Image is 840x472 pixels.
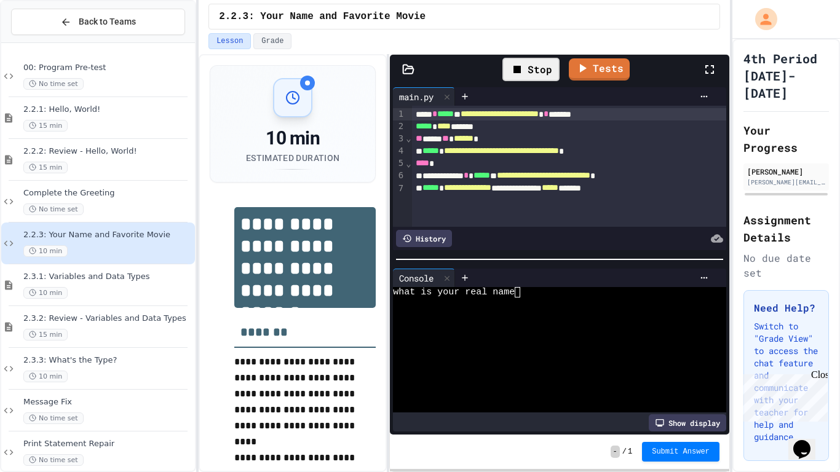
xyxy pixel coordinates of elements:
span: 2.2.3: Your Name and Favorite Movie [23,230,192,240]
div: 10 min [246,127,339,149]
span: No time set [23,203,84,215]
div: 4 [393,145,405,157]
div: 1 [393,108,405,120]
span: 2.3.3: What's the Type? [23,355,192,366]
div: [PERSON_NAME][EMAIL_ADDRESS][DOMAIN_NAME] [747,178,825,187]
div: 7 [393,183,405,195]
button: Submit Answer [642,442,719,462]
span: 15 min [23,162,68,173]
span: - [611,446,620,458]
button: Back to Teams [11,9,185,35]
div: [PERSON_NAME] [747,166,825,177]
div: Show display [649,414,726,431]
div: main.py [393,87,455,106]
span: 2.2.1: Hello, World! [23,104,192,115]
div: 6 [393,170,405,182]
h2: Assignment Details [743,211,829,246]
div: 5 [393,157,405,170]
div: Console [393,269,455,287]
span: 00: Program Pre-test [23,63,192,73]
h3: Need Help? [754,301,818,315]
span: 1 [628,447,632,457]
span: Back to Teams [79,15,136,28]
span: what is your real name [393,287,515,297]
span: No time set [23,454,84,466]
a: Tests [569,58,630,81]
button: Grade [253,33,291,49]
span: Print Statement Repair [23,439,192,449]
div: main.py [393,90,440,103]
span: 10 min [23,245,68,257]
h1: 4th Period [DATE]-[DATE] [743,50,829,101]
span: Complete the Greeting [23,188,192,199]
div: Estimated Duration [246,152,339,164]
div: History [396,230,452,247]
span: 2.2.3: Your Name and Favorite Movie [219,9,426,24]
h2: Your Progress [743,122,829,156]
span: No time set [23,78,84,90]
button: Lesson [208,33,251,49]
span: 10 min [23,371,68,382]
span: 15 min [23,329,68,340]
div: My Account [742,5,780,33]
iframe: chat widget [738,369,828,422]
span: 2.3.1: Variables and Data Types [23,272,192,282]
span: 2.3.2: Review - Variables and Data Types [23,313,192,324]
div: 2 [393,120,405,133]
span: 15 min [23,120,68,132]
span: No time set [23,412,84,424]
div: No due date set [743,251,829,280]
iframe: chat widget [788,423,828,460]
div: Console [393,272,440,285]
div: 3 [393,133,405,145]
span: Fold line [405,133,411,143]
span: Message Fix [23,397,192,407]
span: / [622,447,627,457]
span: Fold line [405,159,411,168]
div: Chat with us now!Close [5,5,85,78]
span: Submit Answer [652,447,710,457]
span: 10 min [23,287,68,299]
p: Switch to "Grade View" to access the chat feature and communicate with your teacher for help and ... [754,320,818,443]
div: Stop [502,58,560,81]
span: 2.2.2: Review - Hello, World! [23,146,192,157]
